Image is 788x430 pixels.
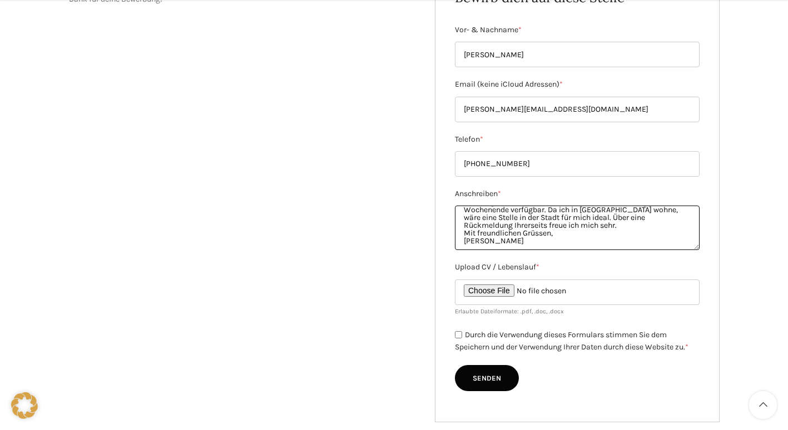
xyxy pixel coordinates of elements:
input: Senden [455,365,519,392]
label: Durch die Verwendung dieses Formulars stimmen Sie dem Speichern und der Verwendung Ihrer Daten du... [455,330,688,352]
label: Anschreiben [455,188,700,200]
label: Upload CV / Lebenslauf [455,261,700,273]
label: Email (keine iCloud Adressen) [455,78,700,91]
a: Scroll to top button [749,391,777,419]
label: Vor- & Nachname [455,24,700,36]
small: Erlaubte Dateiformate: .pdf, .doc, .docx [455,308,564,315]
label: Telefon [455,133,700,146]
